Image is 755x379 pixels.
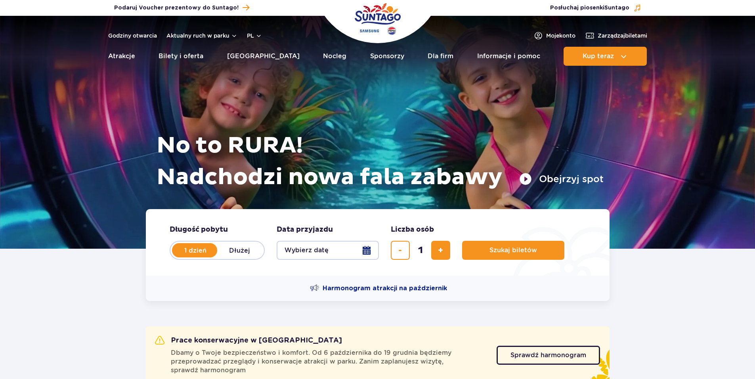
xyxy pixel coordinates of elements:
[247,32,262,40] button: pl
[157,130,604,193] h1: No to RURA! Nadchodzi nowa fala zabawy
[391,225,434,234] span: Liczba osób
[114,2,249,13] a: Podaruj Voucher prezentowy do Suntago!
[217,242,262,259] label: Dłużej
[277,241,379,260] button: Wybierz datę
[411,241,430,260] input: liczba biletów
[564,47,647,66] button: Kup teraz
[310,284,447,293] a: Harmonogram atrakcji na październik
[489,247,537,254] span: Szukaj biletów
[550,4,629,12] span: Posłuchaj piosenki
[171,349,487,375] span: Dbamy o Twoje bezpieczeństwo i komfort. Od 6 października do 19 grudnia będziemy przeprowadzać pr...
[585,31,647,40] a: Zarządzajbiletami
[533,31,575,40] a: Mojekonto
[428,47,453,66] a: Dla firm
[114,4,239,12] span: Podaruj Voucher prezentowy do Suntago!
[510,352,586,358] span: Sprawdź harmonogram
[108,32,157,40] a: Godziny otwarcia
[546,32,575,40] span: Moje konto
[598,32,647,40] span: Zarządzaj biletami
[155,336,342,345] h2: Prace konserwacyjne w [GEOGRAPHIC_DATA]
[477,47,540,66] a: Informacje i pomoc
[159,47,203,66] a: Bilety i oferta
[519,173,604,185] button: Obejrzyj spot
[370,47,404,66] a: Sponsorzy
[277,225,333,234] span: Data przyjazdu
[146,209,610,276] form: Planowanie wizyty w Park of Poland
[391,241,410,260] button: usuń bilet
[170,225,228,234] span: Długość pobytu
[173,242,218,259] label: 1 dzień
[497,346,600,365] a: Sprawdź harmonogram
[550,4,641,12] button: Posłuchaj piosenkiSuntago
[583,53,614,60] span: Kup teraz
[166,32,237,39] button: Aktualny ruch w parku
[462,241,564,260] button: Szukaj biletów
[323,284,447,293] span: Harmonogram atrakcji na październik
[227,47,300,66] a: [GEOGRAPHIC_DATA]
[108,47,135,66] a: Atrakcje
[323,47,346,66] a: Nocleg
[431,241,450,260] button: dodaj bilet
[604,5,629,11] span: Suntago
